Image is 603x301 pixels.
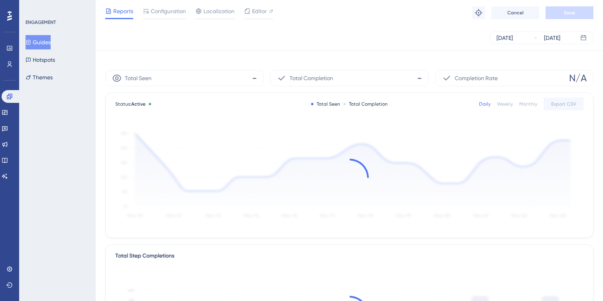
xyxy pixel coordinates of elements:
[564,10,575,16] span: Save
[417,72,422,85] span: -
[290,73,333,83] span: Total Completion
[497,101,513,107] div: Weekly
[343,101,388,107] div: Total Completion
[491,6,539,19] button: Cancel
[113,6,133,16] span: Reports
[544,98,583,110] button: Export CSV
[115,251,174,261] div: Total Step Completions
[497,33,513,43] div: [DATE]
[115,101,146,107] span: Status:
[551,101,576,107] span: Export CSV
[311,101,340,107] div: Total Seen
[151,6,186,16] span: Configuration
[252,6,267,16] span: Editor
[203,6,235,16] span: Localization
[544,33,560,43] div: [DATE]
[546,6,593,19] button: Save
[26,35,51,49] button: Guides
[131,101,146,107] span: Active
[26,53,55,67] button: Hotspots
[26,19,56,26] div: ENGAGEMENT
[479,101,491,107] div: Daily
[252,72,257,85] span: -
[125,73,152,83] span: Total Seen
[519,101,537,107] div: Monthly
[569,72,587,85] span: N/A
[455,73,498,83] span: Completion Rate
[507,10,524,16] span: Cancel
[26,70,53,85] button: Themes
